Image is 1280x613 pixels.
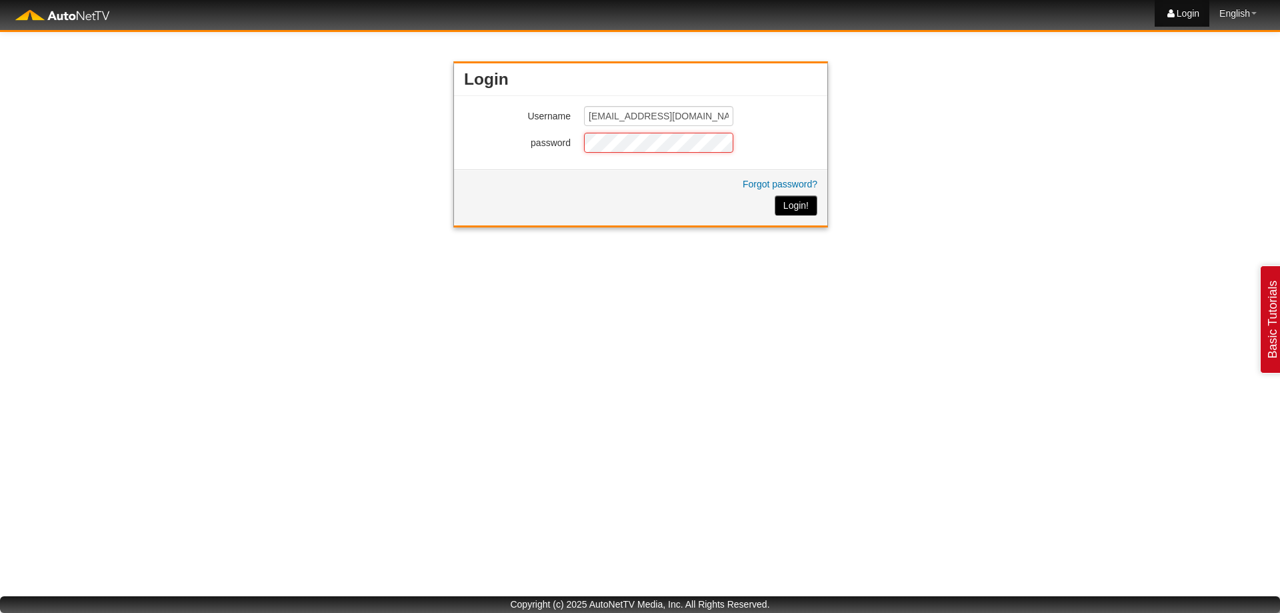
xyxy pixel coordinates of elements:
[775,195,817,215] button: Login!
[743,179,817,189] a: Forgot password?
[13,7,111,23] img: Autonet TV
[584,106,733,126] input: joe@black.com
[464,133,571,149] label: password
[464,69,817,89] h3: Login
[464,106,571,123] label: Username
